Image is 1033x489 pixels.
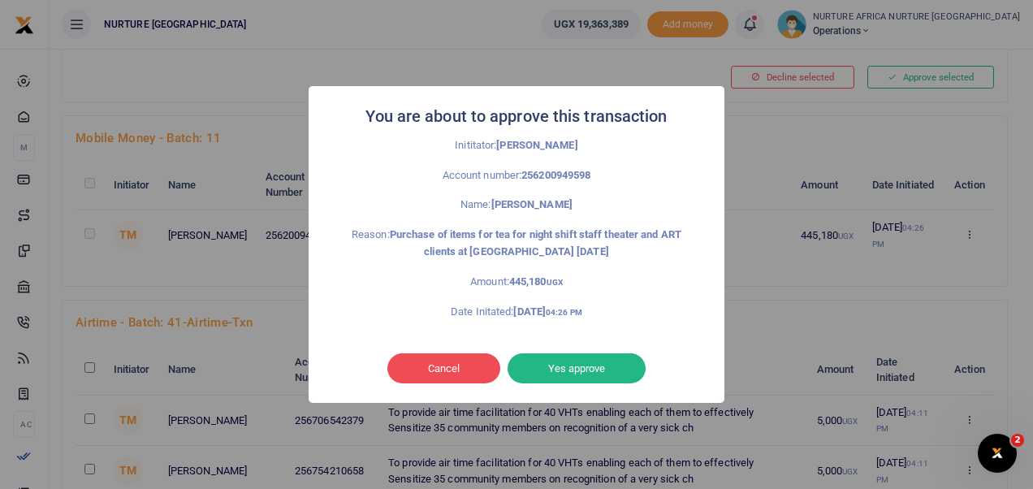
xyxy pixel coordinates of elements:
span: 2 [1011,434,1024,447]
p: Inititator: [344,137,689,154]
small: UGX [547,278,563,287]
p: Amount: [344,274,689,291]
button: Yes approve [508,353,646,384]
h2: You are about to approve this transaction [365,102,667,131]
strong: 256200949598 [521,169,590,181]
iframe: Intercom live chat [978,434,1017,473]
strong: 445,180 [509,275,563,288]
small: 04:26 PM [546,308,582,317]
p: Account number: [344,167,689,184]
p: Reason: [344,227,689,261]
strong: Purchase of items for tea for night shift staff theater and ART clients at [GEOGRAPHIC_DATA] [DATE] [390,228,681,257]
button: Cancel [387,353,500,384]
p: Date Initated: [344,304,689,321]
p: Name: [344,197,689,214]
strong: [DATE] [513,305,581,318]
strong: [PERSON_NAME] [496,139,577,151]
strong: [PERSON_NAME] [491,198,573,210]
